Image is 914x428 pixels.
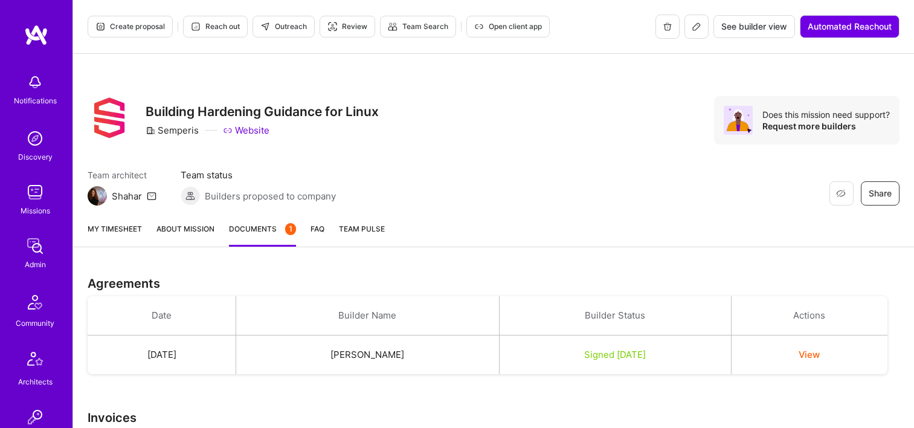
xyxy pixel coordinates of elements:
td: [DATE] [88,336,236,375]
span: Share [869,187,892,199]
span: Team architect [88,169,156,181]
td: [PERSON_NAME] [236,336,499,375]
button: See builder view [713,15,795,38]
span: Review [327,21,367,32]
img: discovery [23,126,47,151]
a: FAQ [311,222,324,247]
h3: Invoices [88,410,900,425]
div: Semperis [146,124,199,137]
span: Outreach [260,21,307,32]
button: Team Search [380,16,456,37]
span: Team status [181,169,336,181]
img: logo [24,24,48,46]
span: Open client app [474,21,542,32]
a: Team Pulse [339,222,385,247]
i: icon CompanyGray [146,126,155,135]
h3: Agreements [88,276,900,291]
span: See builder view [721,21,787,33]
div: Notifications [14,94,57,107]
img: teamwork [23,180,47,204]
div: Request more builders [762,120,890,132]
button: Share [861,181,900,206]
div: Community [16,317,54,329]
i: icon Mail [147,191,156,201]
img: Architects [21,346,50,375]
img: bell [23,70,47,94]
a: About Mission [156,222,214,247]
span: Team Search [388,21,448,32]
span: Team Pulse [339,224,385,233]
div: Admin [25,258,46,271]
i: icon Proposal [95,22,105,31]
div: Does this mission need support? [762,109,890,120]
img: Community [21,288,50,317]
button: Create proposal [88,16,173,37]
h3: Building Hardening Guidance for Linux [146,104,379,119]
th: Date [88,296,236,336]
a: Documents1 [229,222,296,247]
div: Shahar [112,190,142,203]
a: My timesheet [88,222,142,247]
span: Reach out [191,21,240,32]
img: admin teamwork [23,234,47,258]
button: Review [320,16,375,37]
i: icon EyeClosed [836,189,846,198]
img: Builders proposed to company [181,186,200,206]
th: Actions [731,296,887,336]
div: Missions [21,204,50,217]
button: Reach out [183,16,248,37]
th: Builder Status [499,296,731,336]
button: Outreach [253,16,315,37]
span: Builders proposed to company [205,190,336,203]
button: Automated Reachout [800,15,900,38]
span: Documents [229,222,296,235]
img: Team Architect [88,186,107,206]
div: Discovery [18,151,53,163]
button: Open client app [466,16,550,37]
span: Automated Reachout [808,21,892,33]
div: Signed [DATE] [514,348,716,361]
span: Create proposal [95,21,165,32]
div: 1 [285,223,296,235]
img: Company Logo [88,96,131,140]
a: Website [223,124,269,137]
i: icon Targeter [327,22,337,31]
img: Avatar [724,106,753,135]
div: Architects [18,375,53,388]
th: Builder Name [236,296,499,336]
button: View [799,348,820,361]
